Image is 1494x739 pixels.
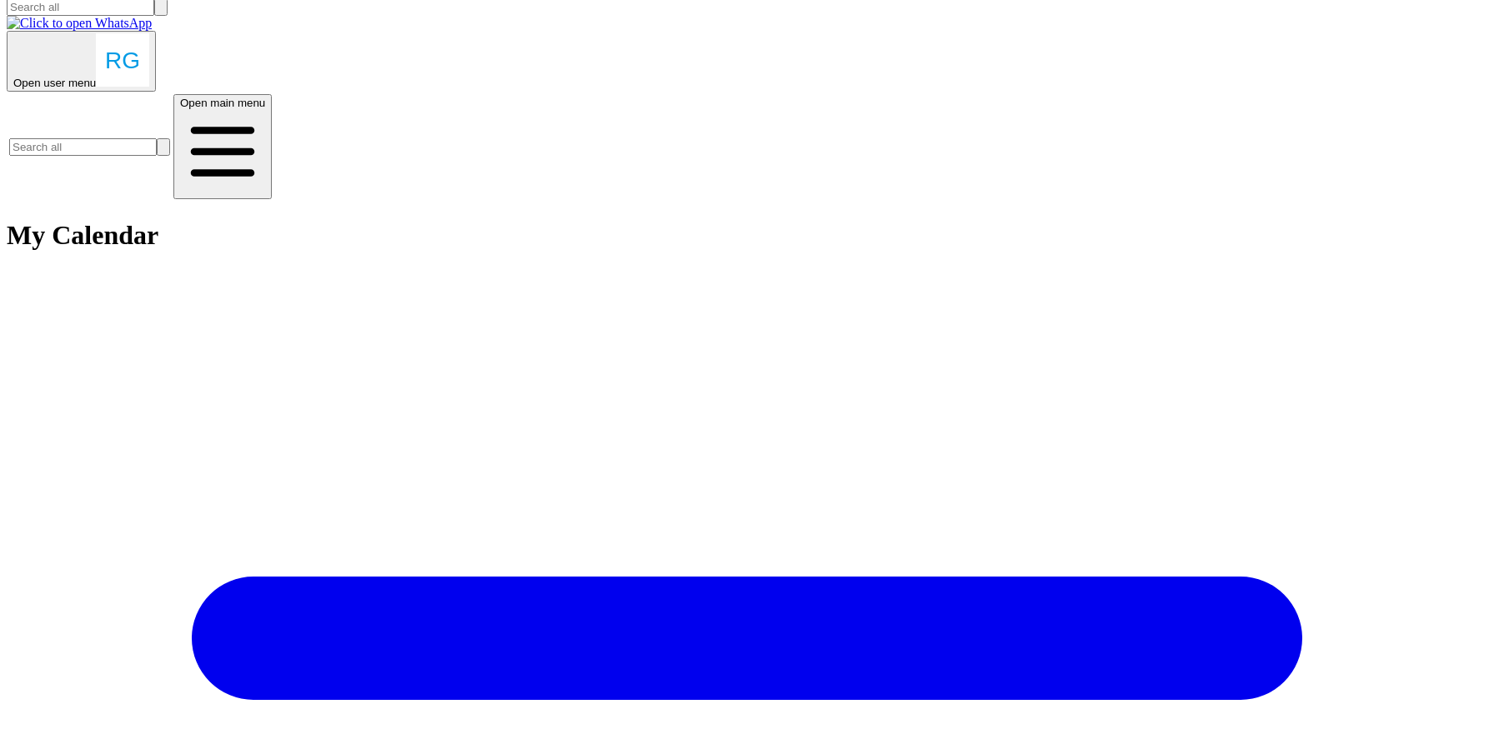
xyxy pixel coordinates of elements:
span: Open main menu [180,97,265,109]
button: Open user menu [7,31,156,92]
input: Search all [9,138,157,156]
span: Open user menu [13,77,96,89]
button: Open main menu [173,94,272,199]
h1: My Calendar [7,220,1487,251]
img: Click to open WhatsApp [7,16,152,31]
